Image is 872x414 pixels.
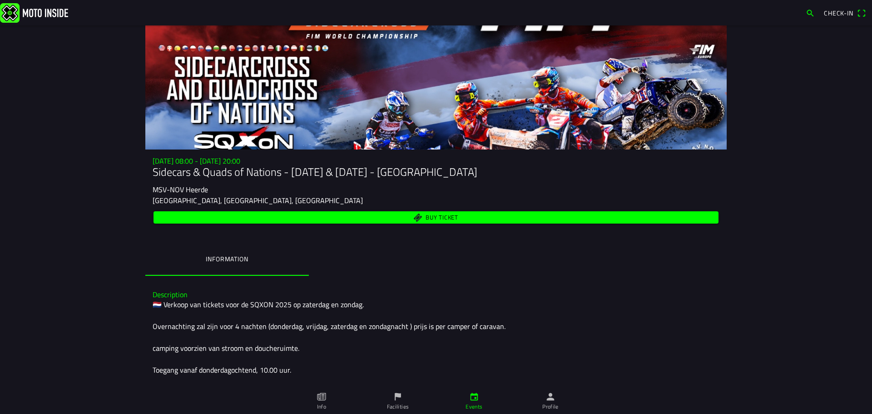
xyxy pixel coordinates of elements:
ion-label: Info [317,403,326,411]
ion-label: Profile [542,403,559,411]
ion-icon: person [545,392,555,402]
a: search [801,5,819,20]
ion-label: Facilities [387,403,409,411]
ion-label: Information [206,254,248,264]
ion-text: [GEOGRAPHIC_DATA], [GEOGRAPHIC_DATA], [GEOGRAPHIC_DATA] [153,195,363,206]
h1: Sidecars & Quads of Nations - [DATE] & [DATE] - [GEOGRAPHIC_DATA] [153,165,719,179]
ion-icon: paper [317,392,327,402]
ion-text: MSV-NOV Heerde [153,184,208,195]
h3: Description [153,290,719,299]
ion-label: Events [466,403,482,411]
h3: [DATE] 08:00 - [DATE] 20:00 [153,157,719,165]
span: Buy ticket [426,214,458,220]
ion-icon: calendar [469,392,479,402]
span: Check-in [824,8,853,18]
ion-icon: flag [393,392,403,402]
a: Check-inqr scanner [819,5,870,20]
